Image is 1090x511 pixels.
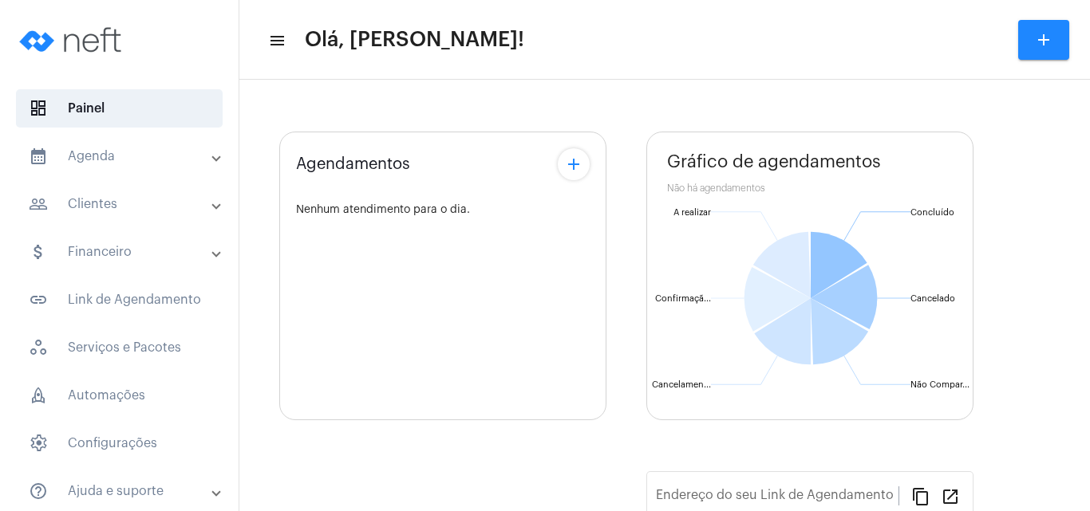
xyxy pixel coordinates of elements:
[296,204,590,216] div: Nenhum atendimento para o dia.
[10,185,239,223] mat-expansion-panel-header: sidenav iconClientes
[1034,30,1053,49] mat-icon: add
[910,208,954,217] text: Concluído
[296,155,410,173] span: Agendamentos
[13,8,132,72] img: logo-neft-novo-2.png
[29,290,48,309] mat-icon: sidenav icon
[29,338,48,357] span: sidenav icon
[10,472,239,510] mat-expansion-panel-header: sidenav iconAjuda e suporte
[305,27,524,53] span: Olá, [PERSON_NAME]!
[656,491,898,505] input: Link
[16,281,223,319] span: Link de Agendamento
[29,434,48,453] span: sidenav icon
[564,155,583,174] mat-icon: add
[29,482,48,501] mat-icon: sidenav icon
[29,386,48,405] span: sidenav icon
[29,99,48,118] span: sidenav icon
[16,424,223,462] span: Configurações
[941,486,960,505] mat-icon: open_in_new
[29,195,213,214] mat-panel-title: Clientes
[29,147,213,166] mat-panel-title: Agenda
[29,147,48,166] mat-icon: sidenav icon
[16,328,223,367] span: Serviços e Pacotes
[673,208,711,217] text: A realizar
[910,380,970,389] text: Não Compar...
[652,380,711,389] text: Cancelamen...
[29,482,213,501] mat-panel-title: Ajuda e suporte
[29,242,48,261] mat-icon: sidenav icon
[29,242,213,261] mat-panel-title: Financeiro
[911,486,930,505] mat-icon: content_copy
[16,89,223,128] span: Painel
[667,152,881,171] span: Gráfico de agendamentos
[10,137,239,175] mat-expansion-panel-header: sidenav iconAgenda
[655,294,711,304] text: Confirmaçã...
[29,195,48,214] mat-icon: sidenav icon
[10,233,239,271] mat-expansion-panel-header: sidenav iconFinanceiro
[268,31,284,50] mat-icon: sidenav icon
[910,294,955,303] text: Cancelado
[16,376,223,415] span: Automações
